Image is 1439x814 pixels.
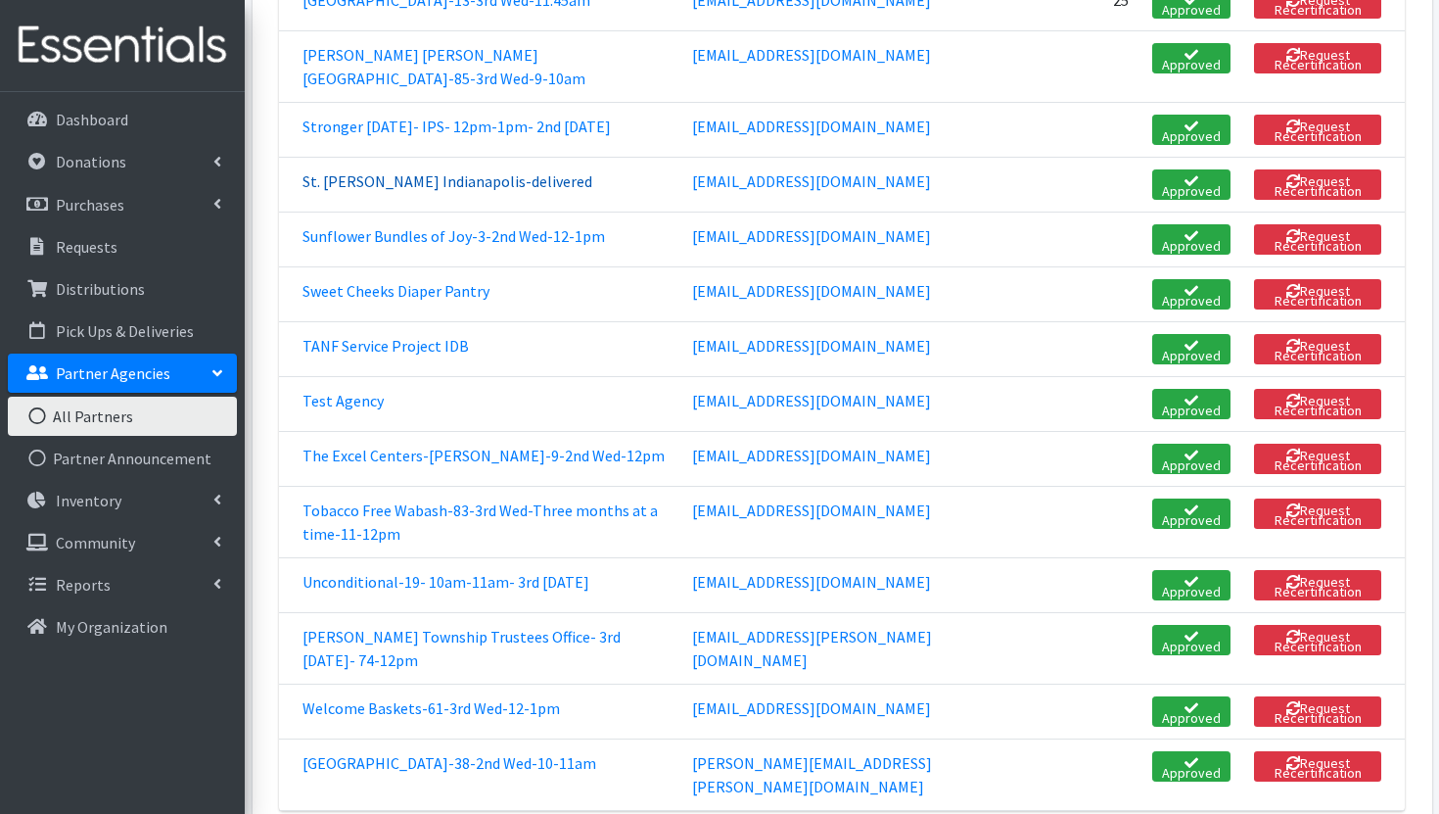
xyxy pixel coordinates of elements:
[56,491,121,510] p: Inventory
[8,607,237,646] a: My Organization
[302,753,596,773] a: [GEOGRAPHIC_DATA]-38-2nd Wed-10-11am
[8,481,237,520] a: Inventory
[1152,334,1230,364] a: Approved
[1254,696,1381,727] button: Request Recertification
[8,100,237,139] a: Dashboard
[692,501,931,520] a: [EMAIL_ADDRESS][DOMAIN_NAME]
[1254,169,1381,200] button: Request Recertification
[56,279,145,299] p: Distributions
[1254,279,1381,310] button: Request Recertification
[692,45,931,65] a: [EMAIL_ADDRESS][DOMAIN_NAME]
[8,269,237,309] a: Distributions
[8,185,237,224] a: Purchases
[56,617,167,637] p: My Organization
[1152,224,1230,255] a: Approved
[56,321,194,341] p: Pick Ups & Deliveries
[1152,570,1230,600] a: Approved
[8,311,237,351] a: Pick Ups & Deliveries
[302,117,611,136] a: Stronger [DATE]- IPS- 12pm-1pm- 2nd [DATE]
[1254,570,1381,600] button: Request Recertification
[692,446,931,465] a: [EMAIL_ADDRESS][DOMAIN_NAME]
[1254,43,1381,73] button: Request Recertification
[56,152,126,171] p: Donations
[1152,43,1230,73] a: Approved
[56,110,128,129] p: Dashboard
[302,391,384,410] a: Test Agency
[1254,224,1381,255] button: Request Recertification
[8,565,237,604] a: Reports
[302,698,560,718] a: Welcome Baskets-61-3rd Wed-12-1pm
[1152,751,1230,782] a: Approved
[1254,444,1381,474] button: Request Recertification
[1152,169,1230,200] a: Approved
[1152,389,1230,419] a: Approved
[1254,625,1381,655] button: Request Recertification
[1152,625,1230,655] a: Approved
[8,227,237,266] a: Requests
[1152,444,1230,474] a: Approved
[302,501,658,544] a: Tobacco Free Wabash-83-3rd Wed-Three months at a time-11-12pm
[302,171,592,191] a: St. [PERSON_NAME] Indianapolis-delivered
[302,446,665,465] a: The Excel Centers-[PERSON_NAME]-9-2nd Wed-12pm
[56,195,124,215] p: Purchases
[692,627,932,670] a: [EMAIL_ADDRESS][PERSON_NAME][DOMAIN_NAME]
[692,391,931,410] a: [EMAIL_ADDRESS][DOMAIN_NAME]
[1254,334,1381,364] button: Request Recertification
[1254,499,1381,529] button: Request Recertification
[692,117,931,136] a: [EMAIL_ADDRESS][DOMAIN_NAME]
[692,226,931,246] a: [EMAIL_ADDRESS][DOMAIN_NAME]
[692,698,931,718] a: [EMAIL_ADDRESS][DOMAIN_NAME]
[302,45,585,88] a: [PERSON_NAME] [PERSON_NAME][GEOGRAPHIC_DATA]-85-3rd Wed-9-10am
[302,627,621,670] a: [PERSON_NAME] Township Trustees Office- 3rd [DATE]- 74-12pm
[1152,499,1230,529] a: Approved
[1254,115,1381,145] button: Request Recertification
[56,533,135,552] p: Community
[1254,389,1381,419] button: Request Recertification
[302,281,489,301] a: Sweet Cheeks Diaper Pantry
[692,753,932,796] a: [PERSON_NAME][EMAIL_ADDRESS][PERSON_NAME][DOMAIN_NAME]
[8,142,237,181] a: Donations
[302,572,589,592] a: Unconditional-19- 10am-11am- 3rd [DATE]
[56,237,117,257] p: Requests
[1152,115,1230,145] a: Approved
[56,363,170,383] p: Partner Agencies
[8,354,237,393] a: Partner Agencies
[692,171,931,191] a: [EMAIL_ADDRESS][DOMAIN_NAME]
[302,226,605,246] a: Sunflower Bundles of Joy-3-2nd Wed-12-1pm
[8,397,237,436] a: All Partners
[1254,751,1381,782] button: Request Recertification
[1152,696,1230,727] a: Approved
[56,575,111,595] p: Reports
[692,336,931,356] a: [EMAIL_ADDRESS][DOMAIN_NAME]
[8,523,237,562] a: Community
[692,572,931,592] a: [EMAIL_ADDRESS][DOMAIN_NAME]
[302,336,469,356] a: TANF Service Project IDB
[8,439,237,478] a: Partner Announcement
[692,281,931,301] a: [EMAIL_ADDRESS][DOMAIN_NAME]
[8,13,237,78] img: HumanEssentials
[1152,279,1230,310] a: Approved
